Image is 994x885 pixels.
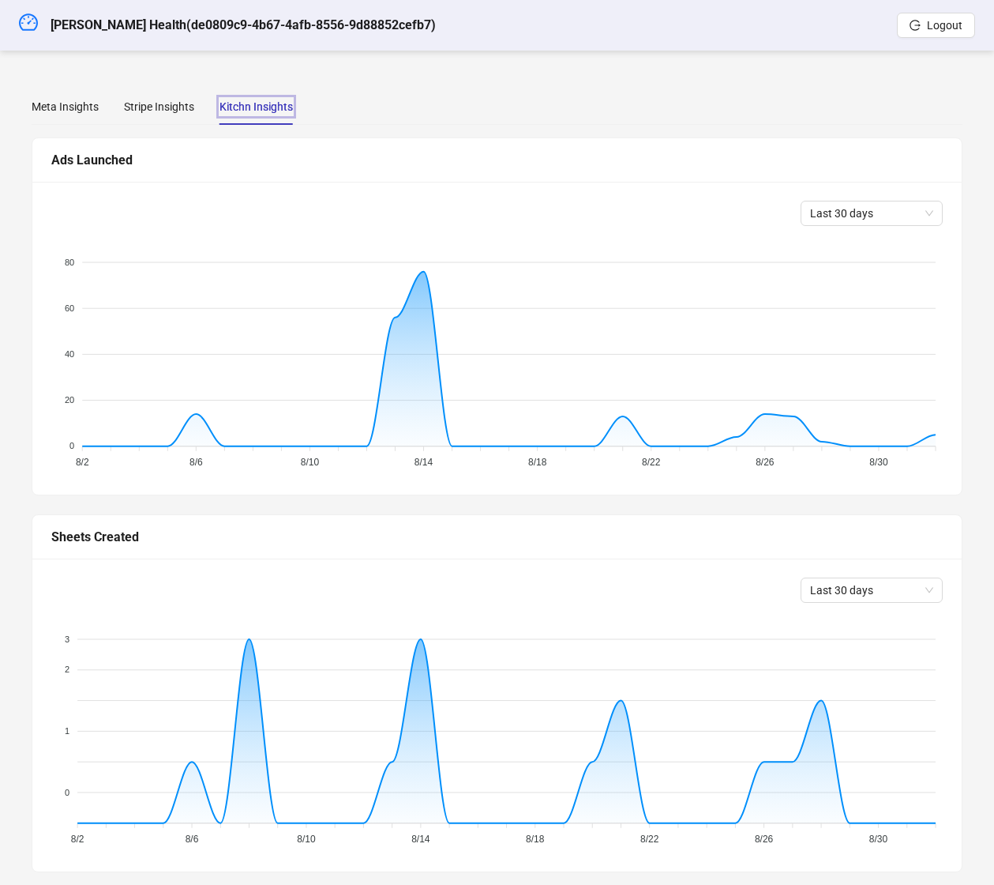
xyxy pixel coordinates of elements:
span: Last 30 days [810,201,933,225]
tspan: 0 [69,441,74,450]
span: logout [910,20,921,31]
tspan: 20 [65,395,74,405]
tspan: 8/30 [869,457,888,468]
tspan: 8/30 [869,834,888,845]
tspan: 8/26 [755,834,774,845]
h5: [PERSON_NAME] Health ( de0809c9-4b67-4afb-8556-9d88852cefb7 ) [51,16,436,35]
button: Logout [897,13,975,38]
span: Logout [927,19,962,32]
div: Kitchn Insights [219,98,293,115]
tspan: 8/10 [297,834,316,845]
tspan: 8/14 [414,457,433,468]
tspan: 8/26 [756,457,775,468]
div: Stripe Insights [124,98,194,115]
tspan: 8/18 [526,834,545,845]
tspan: 40 [65,349,74,359]
tspan: 8/6 [189,457,203,468]
tspan: 8/6 [186,834,199,845]
tspan: 80 [65,258,74,267]
span: Last 30 days [810,578,933,602]
tspan: 8/10 [301,457,320,468]
tspan: 2 [65,665,69,674]
div: Meta Insights [32,98,99,115]
tspan: 8/2 [76,457,89,468]
div: Sheets Created [51,527,943,547]
tspan: 3 [65,635,69,644]
tspan: 60 [65,303,74,313]
tspan: 8/18 [528,457,547,468]
tspan: 0 [65,788,69,797]
tspan: 8/22 [642,457,661,468]
div: Ads Launched [51,150,943,170]
span: dashboard [19,13,38,32]
tspan: 8/22 [640,834,659,845]
tspan: 8/2 [71,834,84,845]
tspan: 8/14 [411,834,430,845]
tspan: 1 [65,726,69,736]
